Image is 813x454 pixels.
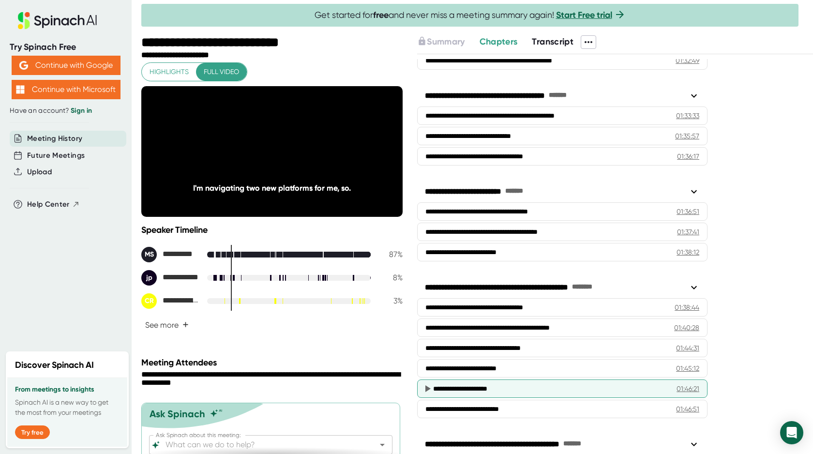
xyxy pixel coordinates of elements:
[677,384,699,393] div: 01:46:21
[196,63,247,81] button: Full video
[376,438,389,452] button: Open
[27,166,52,178] button: Upload
[150,408,205,420] div: Ask Spinach
[780,421,803,444] div: Open Intercom Messenger
[141,293,199,309] div: Cynthia Ruggero
[141,317,193,333] button: See more+
[532,35,573,48] button: Transcript
[141,293,157,309] div: CR
[676,111,699,121] div: 01:33:33
[677,227,699,237] div: 01:37:41
[27,150,85,161] button: Future Meetings
[373,10,389,20] b: free
[675,303,699,312] div: 01:38:44
[164,438,361,452] input: What can we do to help?
[677,151,699,161] div: 01:36:17
[141,247,199,262] div: Mike Sagan
[12,80,120,99] button: Continue with Microsoft
[378,250,403,259] div: 87 %
[378,296,403,305] div: 3 %
[15,397,120,418] p: Spinach AI is a new way to get the most from your meetings
[378,273,403,282] div: 8 %
[315,10,626,21] span: Get started for and never miss a meeting summary again!
[141,270,157,286] div: jp
[27,199,80,210] button: Help Center
[676,363,699,373] div: 01:45:12
[15,359,94,372] h2: Discover Spinach AI
[480,36,518,47] span: Chapters
[141,357,405,368] div: Meeting Attendees
[480,35,518,48] button: Chapters
[417,35,465,48] button: Summary
[167,183,376,193] div: I'm navigating two new platforms for me, so.
[676,56,699,65] div: 01:32:49
[150,66,189,78] span: Highlights
[141,270,199,286] div: julie penner
[676,343,699,353] div: 01:44:31
[556,10,612,20] a: Start Free trial
[677,247,699,257] div: 01:38:12
[676,404,699,414] div: 01:46:51
[10,106,122,115] div: Have an account?
[10,42,122,53] div: Try Spinach Free
[15,386,120,393] h3: From meetings to insights
[417,35,479,49] div: Upgrade to access
[674,323,699,333] div: 01:40:28
[19,61,28,70] img: Aehbyd4JwY73AAAAAElFTkSuQmCC
[427,36,465,47] span: Summary
[12,56,120,75] button: Continue with Google
[204,66,239,78] span: Full video
[141,247,157,262] div: MS
[677,207,699,216] div: 01:36:51
[71,106,92,115] a: Sign in
[182,321,189,329] span: +
[532,36,573,47] span: Transcript
[141,225,403,235] div: Speaker Timeline
[142,63,196,81] button: Highlights
[675,131,699,141] div: 01:35:57
[27,199,70,210] span: Help Center
[27,133,82,144] button: Meeting History
[15,425,50,439] button: Try free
